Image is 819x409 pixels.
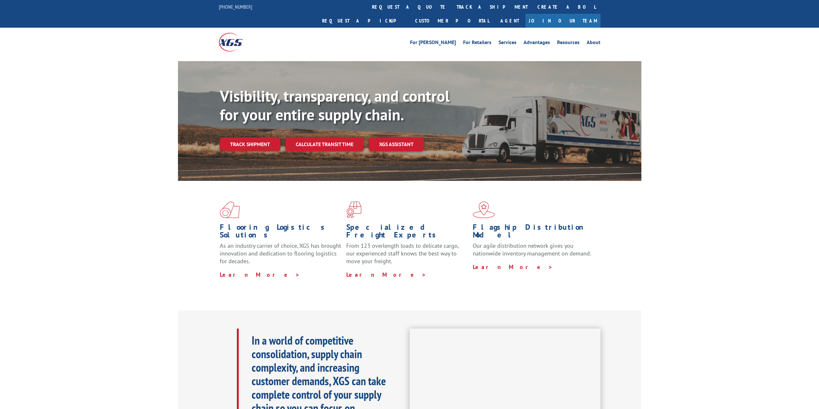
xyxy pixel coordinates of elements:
[463,40,491,47] a: For Retailers
[219,4,252,10] a: [PHONE_NUMBER]
[587,40,600,47] a: About
[494,14,526,28] a: Agent
[410,14,494,28] a: Customer Portal
[473,201,495,218] img: xgs-icon-flagship-distribution-model-red
[220,137,280,151] a: Track shipment
[220,271,300,278] a: Learn More >
[220,242,341,265] span: As an industry carrier of choice, XGS has brought innovation and dedication to flooring logistics...
[498,40,517,47] a: Services
[346,242,468,271] p: From 123 overlength loads to delicate cargo, our experienced staff knows the best way to move you...
[220,223,341,242] h1: Flooring Logistics Solutions
[473,263,553,271] a: Learn More >
[557,40,580,47] a: Resources
[346,201,361,218] img: xgs-icon-focused-on-flooring-red
[473,223,594,242] h1: Flagship Distribution Model
[317,14,410,28] a: Request a pickup
[410,40,456,47] a: For [PERSON_NAME]
[473,242,591,257] span: Our agile distribution network gives you nationwide inventory management on demand.
[524,40,550,47] a: Advantages
[220,86,450,125] b: Visibility, transparency, and control for your entire supply chain.
[285,137,364,151] a: Calculate transit time
[346,271,426,278] a: Learn More >
[369,137,424,151] a: XGS ASSISTANT
[346,223,468,242] h1: Specialized Freight Experts
[220,201,240,218] img: xgs-icon-total-supply-chain-intelligence-red
[526,14,600,28] a: Join Our Team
